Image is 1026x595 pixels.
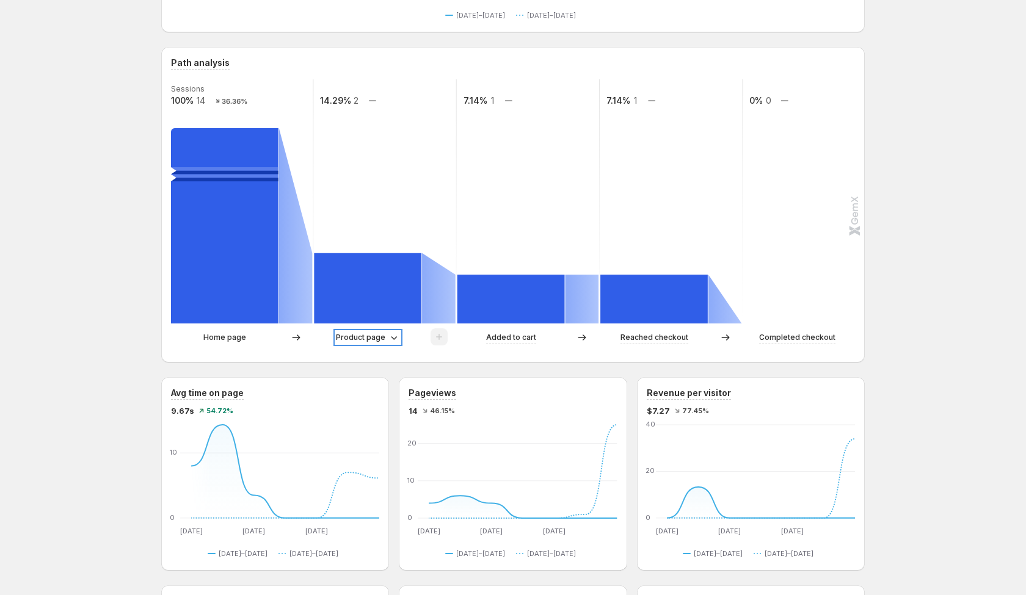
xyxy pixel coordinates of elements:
[765,549,813,558] span: [DATE]–[DATE]
[180,527,203,535] text: [DATE]
[320,95,351,106] text: 14.29%
[171,387,244,399] h3: Avg time on page
[278,546,343,561] button: [DATE]–[DATE]
[409,387,456,399] h3: Pageviews
[694,549,743,558] span: [DATE]–[DATE]
[620,331,688,344] p: Reached checkout
[543,527,566,535] text: [DATE]
[456,10,505,20] span: [DATE]–[DATE]
[445,8,510,23] button: [DATE]–[DATE]
[634,95,637,106] text: 1
[456,549,505,558] span: [DATE]–[DATE]
[219,549,267,558] span: [DATE]–[DATE]
[206,407,233,414] span: 54.72%
[606,95,630,106] text: 7.14%
[516,8,581,23] button: [DATE]–[DATE]
[289,549,338,558] span: [DATE]–[DATE]
[170,513,175,522] text: 0
[242,527,265,535] text: [DATE]
[527,10,576,20] span: [DATE]–[DATE]
[171,57,230,69] h3: Path analysis
[766,95,771,106] text: 0
[418,527,440,535] text: [DATE]
[171,84,205,93] text: Sessions
[305,527,328,535] text: [DATE]
[170,448,177,456] text: 10
[781,527,804,535] text: [DATE]
[646,513,650,522] text: 0
[171,95,194,106] text: 100%
[409,405,418,417] span: 14
[486,331,536,344] p: Added to cart
[171,405,194,417] span: 9.67s
[646,467,655,475] text: 20
[682,407,709,414] span: 77.45%
[655,527,678,535] text: [DATE]
[647,387,731,399] h3: Revenue per visitor
[222,97,247,106] text: 36.36%
[646,420,655,428] text: 40
[208,546,272,561] button: [DATE]–[DATE]
[203,331,246,344] p: Home page
[197,95,205,106] text: 14
[407,476,415,485] text: 10
[464,95,487,106] text: 7.14%
[407,513,412,522] text: 0
[527,549,576,558] span: [DATE]–[DATE]
[481,527,503,535] text: [DATE]
[718,527,741,535] text: [DATE]
[491,95,494,106] text: 1
[336,331,385,344] p: Product page
[430,407,455,414] span: 46.15%
[314,253,421,323] path: Product page-c,037dacc1c,415d22: 2
[354,95,358,106] text: 2
[754,546,818,561] button: [DATE]–[DATE]
[516,546,581,561] button: [DATE]–[DATE]
[647,405,670,417] span: $7.27
[759,331,835,344] p: Completed checkout
[445,546,510,561] button: [DATE]–[DATE]
[749,95,763,106] text: 0%
[407,439,417,447] text: 20
[683,546,748,561] button: [DATE]–[DATE]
